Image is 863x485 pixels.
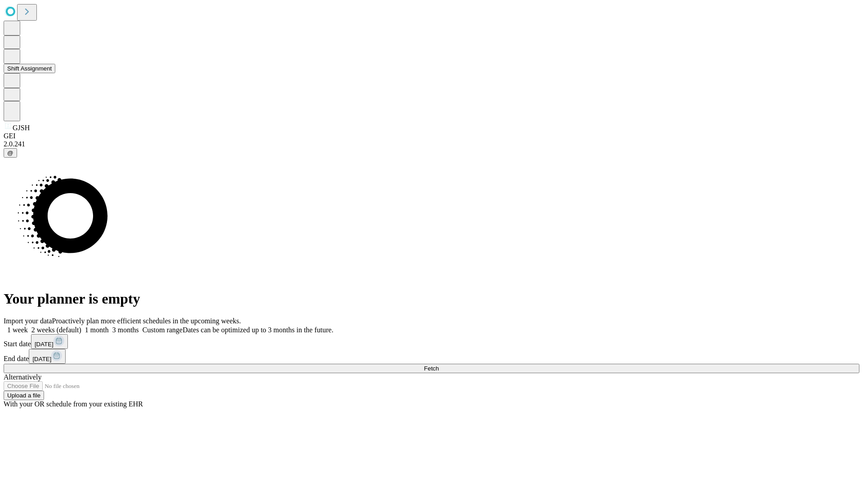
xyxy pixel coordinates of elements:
[32,356,51,362] span: [DATE]
[112,326,139,334] span: 3 months
[85,326,109,334] span: 1 month
[31,326,81,334] span: 2 weeks (default)
[4,391,44,400] button: Upload a file
[4,140,859,148] div: 2.0.241
[4,349,859,364] div: End date
[142,326,182,334] span: Custom range
[35,341,53,348] span: [DATE]
[4,373,41,381] span: Alternatively
[31,334,68,349] button: [DATE]
[4,64,55,73] button: Shift Assignment
[4,400,143,408] span: With your OR schedule from your existing EHR
[4,132,859,140] div: GEI
[424,365,439,372] span: Fetch
[4,364,859,373] button: Fetch
[4,334,859,349] div: Start date
[29,349,66,364] button: [DATE]
[182,326,333,334] span: Dates can be optimized up to 3 months in the future.
[4,317,52,325] span: Import your data
[4,291,859,307] h1: Your planner is empty
[13,124,30,132] span: GJSH
[7,326,28,334] span: 1 week
[52,317,241,325] span: Proactively plan more efficient schedules in the upcoming weeks.
[4,148,17,158] button: @
[7,150,13,156] span: @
